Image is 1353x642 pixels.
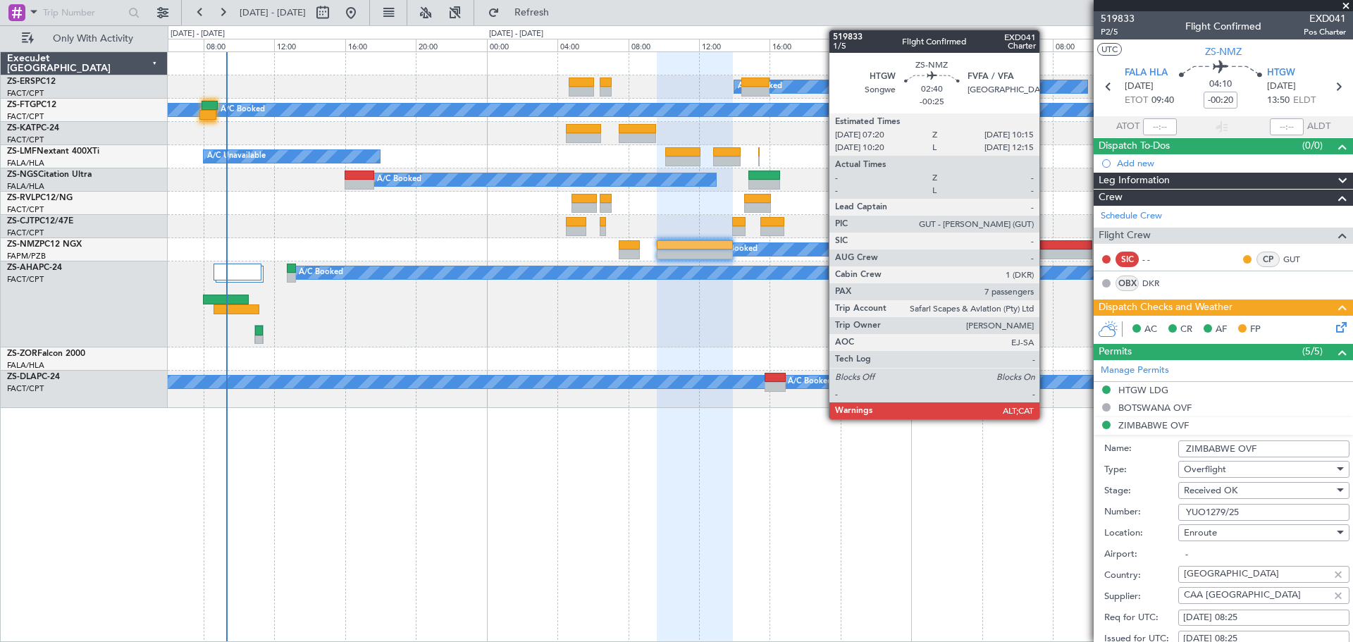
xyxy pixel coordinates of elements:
div: [DATE] 08:25 [1183,611,1345,625]
div: A/C Booked [738,76,782,97]
div: 08:00 [204,39,274,51]
span: FALA HLA [1125,66,1168,80]
label: Type: [1104,463,1178,477]
span: ZS-CJT [7,217,35,226]
span: ZS-DLA [7,373,37,381]
span: Only With Activity [37,34,149,44]
div: A/C Booked [788,371,832,393]
span: ZS-AHA [7,264,39,272]
span: (0/0) [1302,138,1323,153]
div: HTGW LDG [1118,384,1168,396]
div: 08:00 [1053,39,1123,51]
span: 09:40 [1151,94,1174,108]
span: ETOT [1125,94,1148,108]
span: ZS-FTG [7,101,36,109]
span: ZS-NMZ [1205,44,1242,59]
button: UTC [1097,43,1122,56]
span: FP [1250,323,1261,337]
span: [DATE] - [DATE] [240,6,306,19]
span: EXD041 [1304,11,1346,26]
a: FALA/HLA [7,181,44,192]
span: Enroute [1184,526,1217,539]
a: Schedule Crew [1101,209,1162,223]
a: ZS-FTGPC12 [7,101,56,109]
label: Supplier: [1104,590,1178,604]
span: HTGW [1267,66,1295,80]
input: Type something... [1184,563,1328,584]
div: A/C Unavailable [207,146,266,167]
span: Dispatch To-Dos [1099,138,1170,154]
a: ZS-NGSCitation Ultra [7,171,92,179]
span: ATOT [1116,120,1139,134]
span: ZS-LMF [7,147,37,156]
a: FAPM/PZB [7,251,46,261]
div: 04:00 [557,39,628,51]
span: ELDT [1293,94,1316,108]
label: Country: [1104,569,1178,583]
label: Location: [1104,526,1178,541]
span: 519833 [1101,11,1135,26]
input: Type something... [1184,584,1328,605]
span: Permits [1099,344,1132,360]
a: FACT/CPT [7,383,44,394]
a: FACT/CPT [7,111,44,122]
a: ZS-LMFNextant 400XTi [7,147,99,156]
span: ZS-KAT [7,124,36,132]
a: ZS-AHAPC-24 [7,264,62,272]
span: (5/5) [1302,344,1323,359]
a: FACT/CPT [7,228,44,238]
a: FACT/CPT [7,135,44,145]
div: 20:00 [416,39,486,51]
div: BOTSWANA OVF [1118,402,1192,414]
a: FACT/CPT [7,274,44,285]
span: ZS-NMZ [7,240,39,249]
div: 08:00 [629,39,699,51]
div: 20:00 [841,39,911,51]
span: 04:10 [1209,78,1232,92]
span: [DATE] [1267,80,1296,94]
span: Flight Crew [1099,228,1151,244]
div: 04:00 [982,39,1053,51]
div: A/C Booked [377,169,421,190]
button: Only With Activity [16,27,153,50]
label: Stage: [1104,484,1178,498]
a: FALA/HLA [7,158,44,168]
a: ZS-RVLPC12/NG [7,194,73,202]
span: ZS-RVL [7,194,35,202]
span: AC [1144,323,1157,337]
span: Crew [1099,190,1123,206]
span: ZS-ZOR [7,350,37,358]
span: ZS-NGS [7,171,38,179]
a: ZS-NMZPC12 NGX [7,240,82,249]
a: ZS-DLAPC-24 [7,373,60,381]
a: FALA/HLA [7,360,44,371]
span: 13:50 [1267,94,1290,108]
a: ZS-ZORFalcon 2000 [7,350,85,358]
span: AF [1216,323,1227,337]
input: Trip Number [43,2,124,23]
span: Dispatch Checks and Weather [1099,300,1232,316]
span: Received OK [1184,484,1237,497]
a: FACT/CPT [7,88,44,99]
a: FACT/CPT [7,204,44,215]
div: 16:00 [770,39,840,51]
div: 00:00 [911,39,982,51]
div: A/C Booked [713,239,758,260]
div: Add new [1117,157,1346,169]
label: Name: [1104,442,1178,456]
div: - - [1142,253,1174,266]
label: Req for UTC: [1104,611,1178,625]
a: ZS-CJTPC12/47E [7,217,73,226]
button: Refresh [481,1,566,24]
div: SIC [1116,252,1139,267]
a: Manage Permits [1101,364,1169,378]
a: ZS-KATPC-24 [7,124,59,132]
div: Flight Confirmed [1185,19,1261,34]
a: ZS-ERSPC12 [7,78,56,86]
div: [DATE] - [DATE] [913,28,968,40]
div: CP [1256,252,1280,267]
div: 12:00 [699,39,770,51]
div: 12:00 [274,39,345,51]
div: 00:00 [487,39,557,51]
span: Refresh [502,8,562,18]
